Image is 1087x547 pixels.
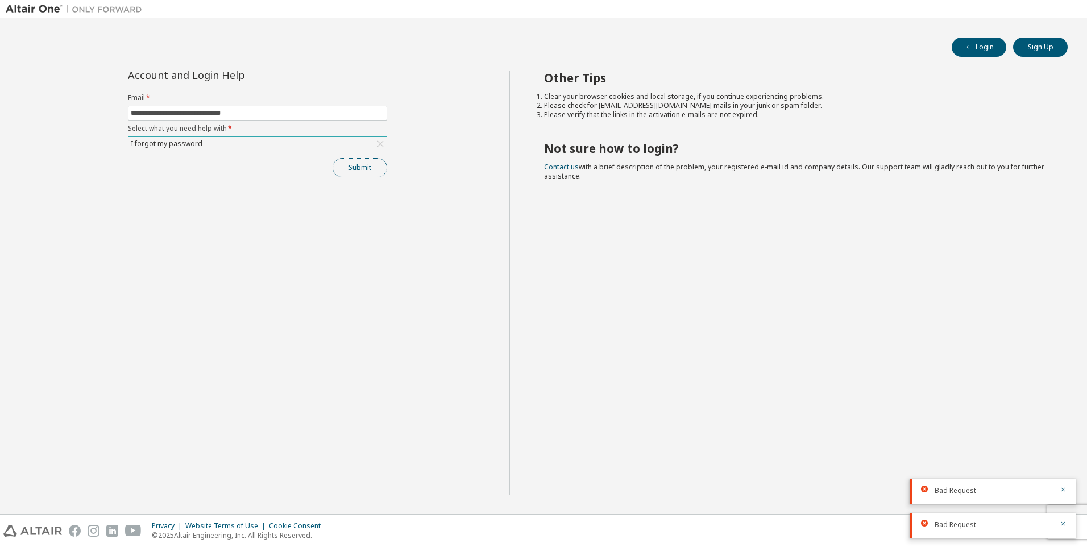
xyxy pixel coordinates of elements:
span: Bad Request [935,520,976,529]
h2: Other Tips [544,71,1048,85]
li: Please check for [EMAIL_ADDRESS][DOMAIN_NAME] mails in your junk or spam folder. [544,101,1048,110]
label: Select what you need help with [128,124,387,133]
img: linkedin.svg [106,525,118,537]
a: Contact us [544,162,579,172]
button: Login [952,38,1006,57]
span: with a brief description of the problem, your registered e-mail id and company details. Our suppo... [544,162,1044,181]
li: Clear your browser cookies and local storage, if you continue experiencing problems. [544,92,1048,101]
div: I forgot my password [128,137,387,151]
li: Please verify that the links in the activation e-mails are not expired. [544,110,1048,119]
img: youtube.svg [125,525,142,537]
img: Altair One [6,3,148,15]
img: altair_logo.svg [3,525,62,537]
div: Account and Login Help [128,71,335,80]
button: Sign Up [1013,38,1068,57]
p: © 2025 Altair Engineering, Inc. All Rights Reserved. [152,531,327,540]
div: I forgot my password [129,138,204,150]
img: instagram.svg [88,525,99,537]
h2: Not sure how to login? [544,141,1048,156]
div: Website Terms of Use [185,521,269,531]
span: Bad Request [935,486,976,495]
div: Privacy [152,521,185,531]
img: facebook.svg [69,525,81,537]
label: Email [128,93,387,102]
button: Submit [333,158,387,177]
div: Cookie Consent [269,521,327,531]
